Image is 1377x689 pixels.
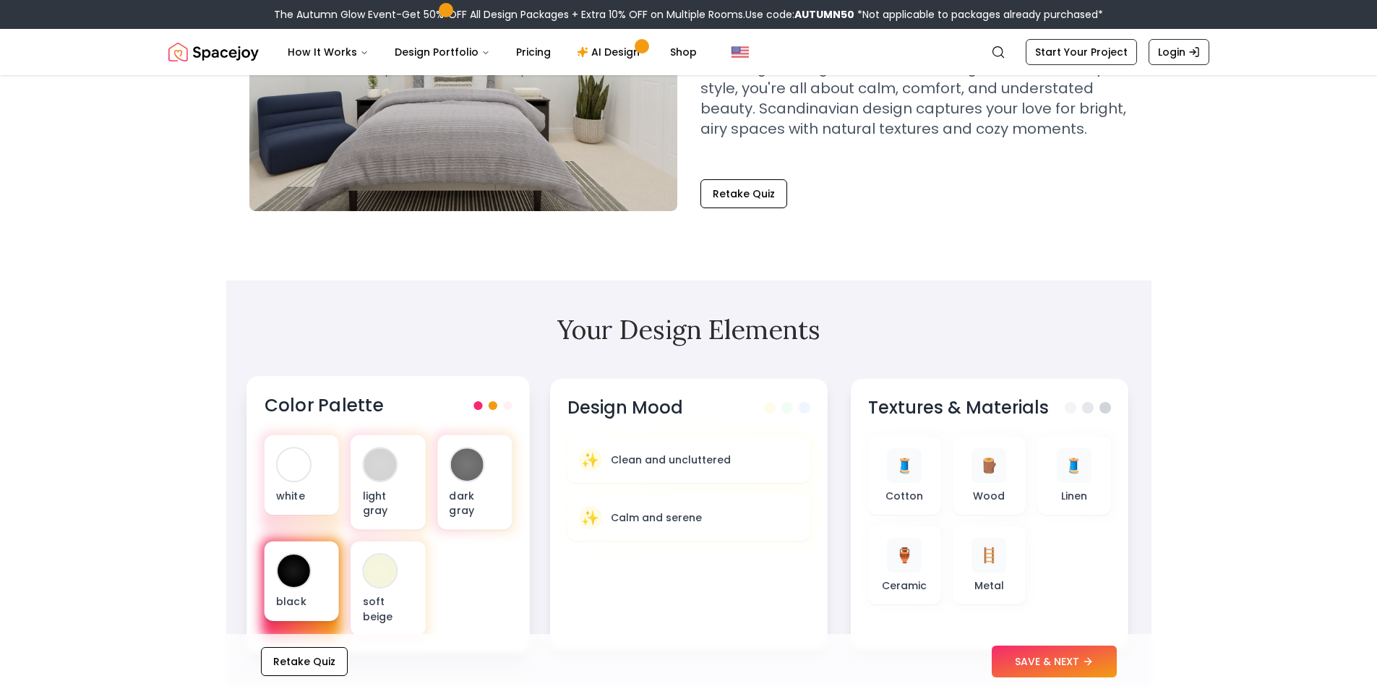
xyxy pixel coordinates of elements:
[168,38,259,67] a: Spacejoy
[974,578,1004,593] p: Metal
[505,38,562,67] a: Pricing
[896,455,914,476] span: 🧵
[992,646,1117,677] button: SAVE & NEXT
[275,488,327,502] p: white
[611,510,702,525] p: Calm and serene
[896,545,914,565] span: 🏺
[276,38,708,67] nav: Main
[449,488,500,518] p: dark gray
[882,578,927,593] p: Ceramic
[362,488,413,518] p: light gray
[249,315,1128,344] h2: Your Design Elements
[565,38,656,67] a: AI Design
[980,545,998,565] span: 🪜
[264,394,383,418] h3: Color Palette
[885,489,923,503] p: Cotton
[732,43,749,61] img: United States
[1061,489,1087,503] p: Linen
[700,17,1128,139] p: You gravitate toward simplicity, space, and stillness. Minimalist style helps you find peace in c...
[261,647,348,676] button: Retake Quiz
[1149,39,1209,65] a: Login
[168,29,1209,75] nav: Global
[745,7,854,22] span: Use code:
[611,453,731,467] p: Clean and uncluttered
[581,508,599,528] span: ✨
[1065,455,1083,476] span: 🧵
[275,594,327,609] p: black
[659,38,708,67] a: Shop
[1026,39,1137,65] a: Start Your Project
[168,38,259,67] img: Spacejoy Logo
[980,455,998,476] span: 🪵
[973,489,1005,503] p: Wood
[567,396,683,419] h3: Design Mood
[581,450,599,470] span: ✨
[854,7,1103,22] span: *Not applicable to packages already purchased*
[276,38,380,67] button: How It Works
[362,594,413,624] p: soft beige
[794,7,854,22] b: AUTUMN50
[383,38,502,67] button: Design Portfolio
[700,179,787,208] button: Retake Quiz
[868,396,1049,419] h3: Textures & Materials
[274,7,1103,22] div: The Autumn Glow Event-Get 50% OFF All Design Packages + Extra 10% OFF on Multiple Rooms.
